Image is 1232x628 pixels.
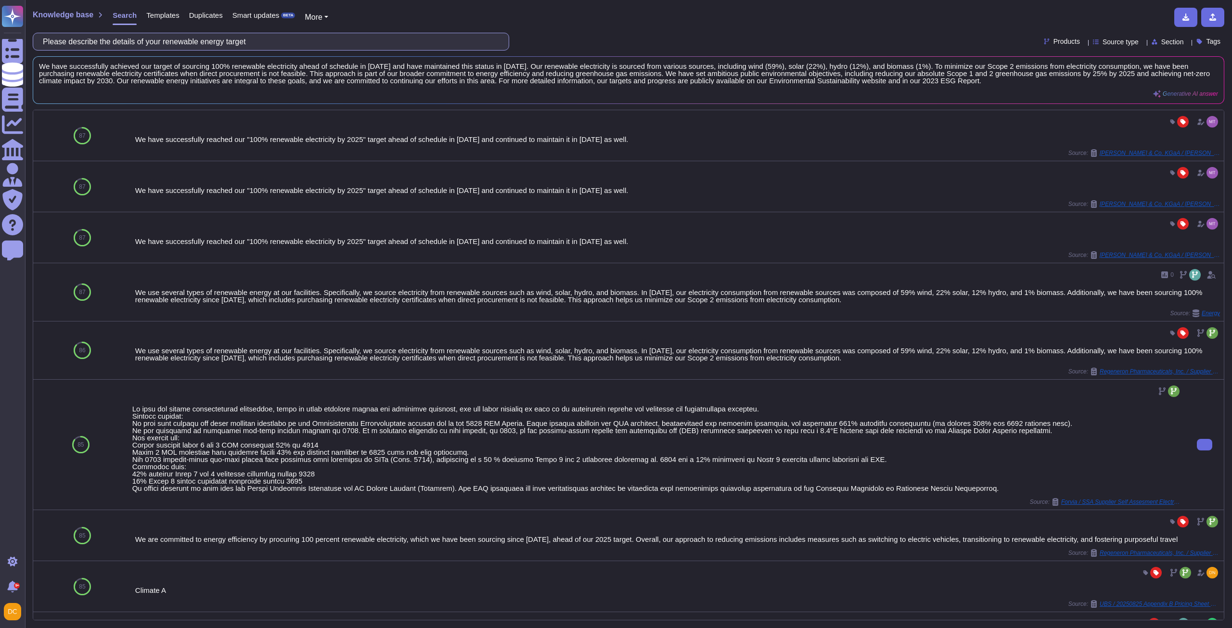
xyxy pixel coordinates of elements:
span: Regeneron Pharmaceuticals, Inc. / Supplier diversity and sustainability [1100,369,1220,374]
input: Search a question or template... [38,33,499,50]
span: Source: [1030,498,1181,506]
div: We have successfully reached our "100% renewable electricity by 2025" target ahead of schedule in... [135,238,1220,245]
div: We use several types of renewable energy at our facilities. Specifically, we source electricity f... [135,347,1220,361]
span: Section [1161,38,1184,45]
button: More [305,12,328,23]
span: Duplicates [189,12,223,19]
span: Products [1053,38,1080,45]
div: BETA [281,13,295,18]
span: Forvia / SSA Supplier Self Assesment Electronics Portofolio tender 20250307 [1061,499,1181,505]
span: Search [113,12,137,19]
div: 9+ [14,583,20,589]
span: Source: [1068,549,1220,557]
span: 87 [79,184,85,190]
div: Lo ipsu dol sitame consecteturad elitseddoe, tempo in utlab etdolore magnaa eni adminimve quisnos... [132,405,1181,492]
span: 86 [79,347,85,353]
img: user [4,603,21,620]
img: user [1206,116,1218,128]
button: user [2,601,28,622]
img: user [1206,567,1218,578]
div: We are committed to energy efficiency by procuring 100 percent renewable electricity, which we ha... [135,536,1220,543]
span: Templates [146,12,179,19]
span: 85 [77,442,84,448]
span: 87 [79,235,85,241]
span: Energy [1202,310,1220,316]
span: 87 [79,133,85,139]
span: Source: [1068,200,1220,208]
span: 0 [1170,272,1174,278]
div: We have successfully reached our "100% renewable electricity by 2025" target ahead of schedule in... [135,187,1220,194]
span: We have successfully achieved our target of sourcing 100% renewable electricity ahead of schedule... [39,63,1218,84]
span: Source: [1170,309,1220,317]
span: Tags [1206,38,1220,45]
div: Climate A [135,587,1220,594]
span: More [305,13,322,21]
img: user [1206,167,1218,179]
span: Knowledge base [33,11,93,19]
span: 85 [79,533,85,538]
span: Regeneron Pharmaceuticals, Inc. / Supplier diversity and sustainability [1100,550,1220,556]
div: We have successfully reached our "100% renewable electricity by 2025" target ahead of schedule in... [135,136,1220,143]
div: We use several types of renewable energy at our facilities. Specifically, we source electricity f... [135,289,1220,303]
span: [PERSON_NAME] & Co. KGaA / [PERSON_NAME] Maturity Assessment Questionnaire 2025 [GEOGRAPHIC_DATA] [1100,252,1220,258]
span: [PERSON_NAME] & Co. KGaA / [PERSON_NAME] Maturity Assessment Questionnaire 2025 [GEOGRAPHIC_DATA] [1100,150,1220,156]
span: Smart updates [232,12,280,19]
span: Source: [1068,149,1220,157]
img: user [1206,218,1218,230]
span: Source: [1068,600,1220,608]
span: Source type [1103,38,1139,45]
span: 85 [79,584,85,590]
span: Source: [1068,251,1220,259]
span: [PERSON_NAME] & Co. KGaA / [PERSON_NAME] Maturity Assessment Questionnaire 2025 [GEOGRAPHIC_DATA] [1100,201,1220,207]
span: UBS / 20250825 Appendix B Pricing Sheet VENDOR NAME [1100,601,1220,607]
span: Source: [1068,368,1220,375]
span: Generative AI answer [1163,91,1218,97]
span: 87 [79,289,85,295]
